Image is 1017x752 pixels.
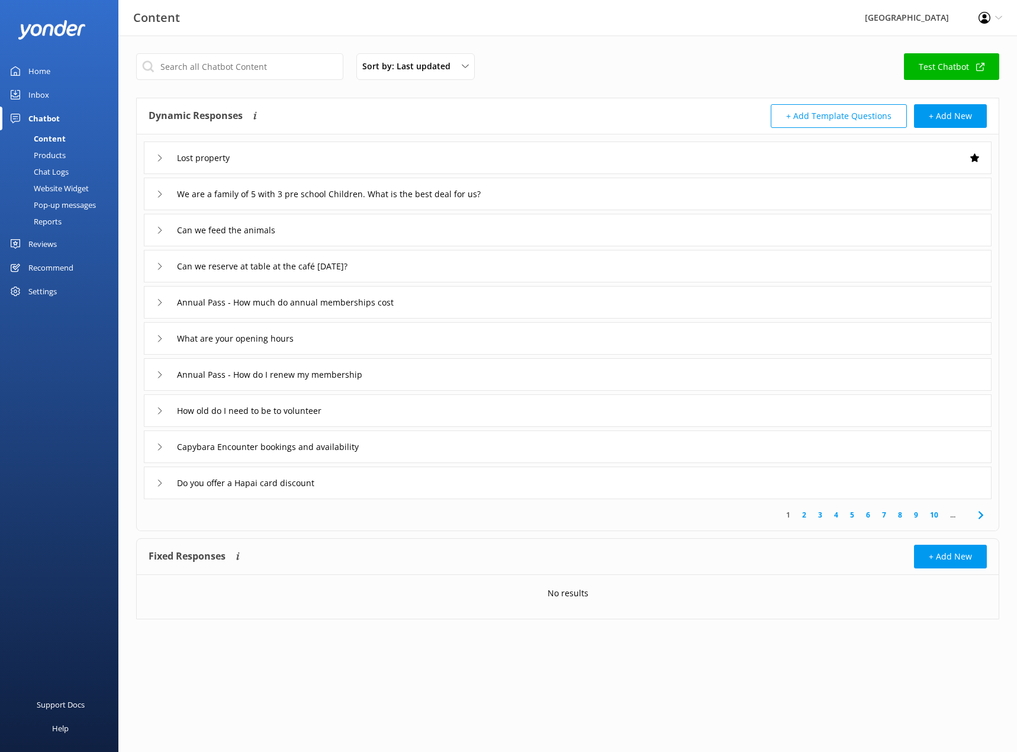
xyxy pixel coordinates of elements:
span: ... [944,509,961,520]
a: 10 [924,509,944,520]
div: Recommend [28,256,73,279]
a: 7 [876,509,892,520]
a: Pop-up messages [7,197,118,213]
div: Website Widget [7,180,89,197]
a: 2 [796,509,812,520]
div: Products [7,147,66,163]
a: 6 [860,509,876,520]
a: Reports [7,213,118,230]
div: Home [28,59,50,83]
a: 5 [844,509,860,520]
button: + Add New [914,545,987,568]
div: Chatbot [28,107,60,130]
button: + Add Template Questions [771,104,907,128]
h3: Content [133,8,180,27]
a: 1 [780,509,796,520]
a: 4 [828,509,844,520]
h4: Dynamic Responses [149,104,243,128]
a: 9 [908,509,924,520]
div: Content [7,130,66,147]
img: yonder-white-logo.png [18,20,86,40]
div: Support Docs [37,693,85,716]
div: Settings [28,279,57,303]
a: Website Widget [7,180,118,197]
a: 3 [812,509,828,520]
h4: Fixed Responses [149,545,226,568]
a: 8 [892,509,908,520]
div: Pop-up messages [7,197,96,213]
a: Test Chatbot [904,53,999,80]
p: No results [548,587,588,600]
a: Products [7,147,118,163]
a: Chat Logs [7,163,118,180]
div: Chat Logs [7,163,69,180]
button: + Add New [914,104,987,128]
div: Reports [7,213,62,230]
div: Inbox [28,83,49,107]
span: Sort by: Last updated [362,60,458,73]
div: Help [52,716,69,740]
input: Search all Chatbot Content [136,53,343,80]
a: Content [7,130,118,147]
div: Reviews [28,232,57,256]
